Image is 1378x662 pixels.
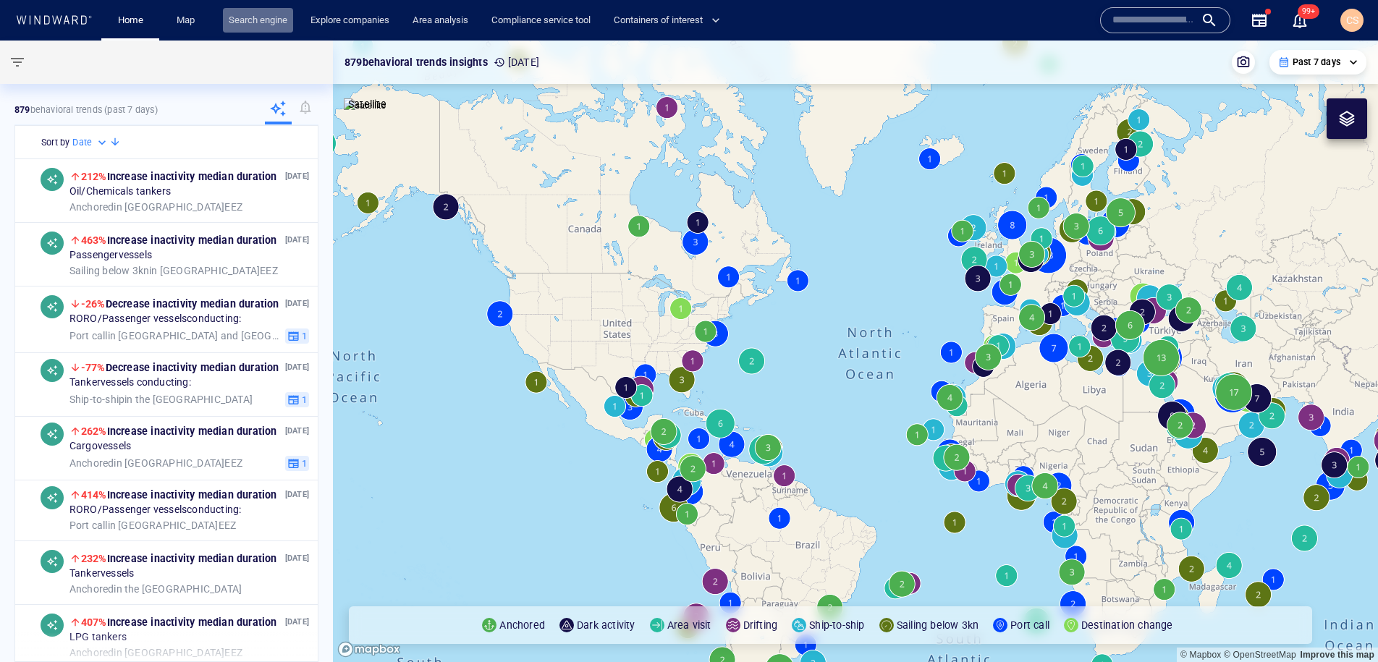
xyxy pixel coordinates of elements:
span: Increase in activity median duration [81,234,277,246]
p: [DATE] [285,297,309,310]
span: -77% [81,362,106,373]
button: 1 [285,391,309,407]
span: Anchored [69,200,114,212]
span: Anchored [69,582,114,594]
p: Area visit [667,616,711,634]
span: -26% [81,298,106,310]
span: Containers of interest [614,12,720,29]
a: 99+ [1288,9,1311,32]
span: in [GEOGRAPHIC_DATA] EEZ [69,519,236,532]
div: Past 7 days [1278,56,1358,69]
span: in the [GEOGRAPHIC_DATA] [69,582,242,595]
span: 262% [81,425,107,437]
p: [DATE] [494,54,539,71]
span: LPG tankers [69,631,127,644]
span: Increase in activity median duration [81,425,277,437]
button: 1 [285,455,309,471]
span: RORO/Passenger vessels conducting: [69,504,242,517]
a: Map [171,8,206,33]
span: 1 [300,329,307,342]
a: Mapbox logo [337,641,401,658]
span: in the [GEOGRAPHIC_DATA] [69,393,253,406]
a: Search engine [223,8,293,33]
p: Satellite [348,96,386,113]
p: [DATE] [285,360,309,374]
p: Port call [1010,616,1049,634]
span: Tanker vessels [69,567,135,580]
span: Increase in activity median duration [81,553,277,564]
img: satellite [344,98,386,113]
button: Home [107,8,153,33]
span: Sailing below 3kn [69,264,149,276]
span: Decrease in activity median duration [81,298,279,310]
span: Passenger vessels [69,249,152,262]
span: Increase in activity median duration [81,171,277,182]
a: Compliance service tool [486,8,596,33]
p: Dark activity [577,616,635,634]
button: CS [1337,6,1366,35]
span: 212% [81,171,107,182]
span: Decrease in activity median duration [81,362,279,373]
span: 414% [81,489,107,501]
button: 1 [285,328,309,344]
strong: 879 [14,104,30,115]
span: Port call [69,519,108,530]
p: Sailing below 3kn [897,616,978,634]
p: Ship-to-ship [809,616,864,634]
span: 99+ [1298,4,1319,19]
a: Home [112,8,149,33]
p: [DATE] [285,169,309,183]
span: Increase in activity median duration [81,616,277,628]
span: in [GEOGRAPHIC_DATA] EEZ [69,264,278,277]
p: [DATE] [285,615,309,629]
p: Anchored [499,616,545,634]
span: Port call [69,329,108,341]
h6: Sort by [41,135,69,150]
span: Tanker vessels conducting: [69,376,191,389]
span: CS [1346,14,1358,26]
button: Map [165,8,211,33]
span: Ship-to-ship [69,393,124,404]
button: Containers of interest [608,8,732,33]
button: 99+ [1291,12,1309,29]
div: Date [72,135,109,150]
a: Explore companies [305,8,395,33]
span: 1 [300,393,307,406]
span: 407% [81,616,107,628]
span: Cargo vessels [69,440,131,453]
p: [DATE] [285,233,309,247]
p: Destination change [1081,616,1173,634]
p: Drifting [743,616,778,634]
a: Mapbox [1180,650,1221,660]
span: Increase in activity median duration [81,489,277,501]
span: 1 [300,457,307,470]
span: in [GEOGRAPHIC_DATA] and [GEOGRAPHIC_DATA] EEZ [69,329,279,342]
span: in [GEOGRAPHIC_DATA] EEZ [69,457,242,470]
span: Anchored [69,457,114,468]
div: Notification center [1291,12,1309,29]
iframe: Chat [1316,597,1367,651]
span: in [GEOGRAPHIC_DATA] EEZ [69,200,242,213]
span: 463% [81,234,107,246]
span: RORO/Passenger vessels conducting: [69,313,242,326]
a: OpenStreetMap [1224,650,1296,660]
p: [DATE] [285,424,309,438]
canvas: Map [333,41,1378,662]
p: [DATE] [285,551,309,565]
p: 879 behavioral trends insights [344,54,488,71]
a: Map feedback [1300,650,1374,660]
p: Past 7 days [1293,56,1340,69]
h6: Date [72,135,92,150]
span: Oil/Chemicals tankers [69,185,171,198]
p: [DATE] [285,488,309,501]
span: 232% [81,553,107,564]
p: behavioral trends (Past 7 days) [14,103,158,116]
a: Area analysis [407,8,474,33]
